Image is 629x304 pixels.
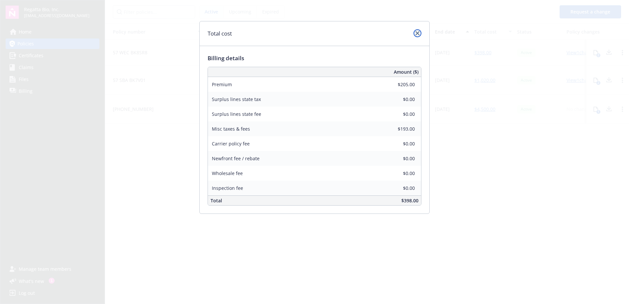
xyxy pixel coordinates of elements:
[414,29,421,37] a: close
[212,81,232,88] span: Premium
[376,153,419,163] input: 0.00
[211,197,222,204] span: Total
[376,139,419,148] input: 0.00
[212,126,250,132] span: Misc taxes & fees
[394,68,418,75] span: Amount ($)
[208,29,232,38] h1: Total cost
[376,79,419,89] input: 0.00
[212,96,261,102] span: Surplus lines state tax
[376,94,419,104] input: 0.00
[401,197,418,204] span: $398.00
[376,109,419,119] input: 0.00
[376,183,419,193] input: 0.00
[212,155,260,162] span: Newfront fee / rebate
[376,124,419,134] input: 0.00
[212,140,250,147] span: Carrier policy fee
[208,54,244,62] span: Billing details
[376,168,419,178] input: 0.00
[212,111,261,117] span: Surplus lines state fee
[212,185,243,191] span: Inspection fee
[212,170,243,176] span: Wholesale fee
